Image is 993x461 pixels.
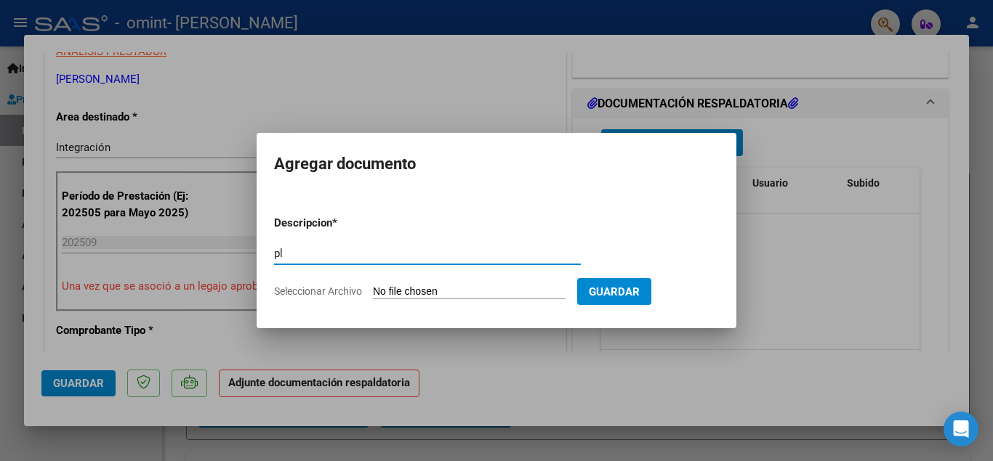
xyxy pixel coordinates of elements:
h2: Agregar documento [274,150,719,178]
span: Guardar [589,285,640,298]
span: Seleccionar Archivo [274,285,362,297]
div: Open Intercom Messenger [944,412,978,446]
button: Guardar [577,278,651,305]
p: Descripcion [274,215,408,232]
